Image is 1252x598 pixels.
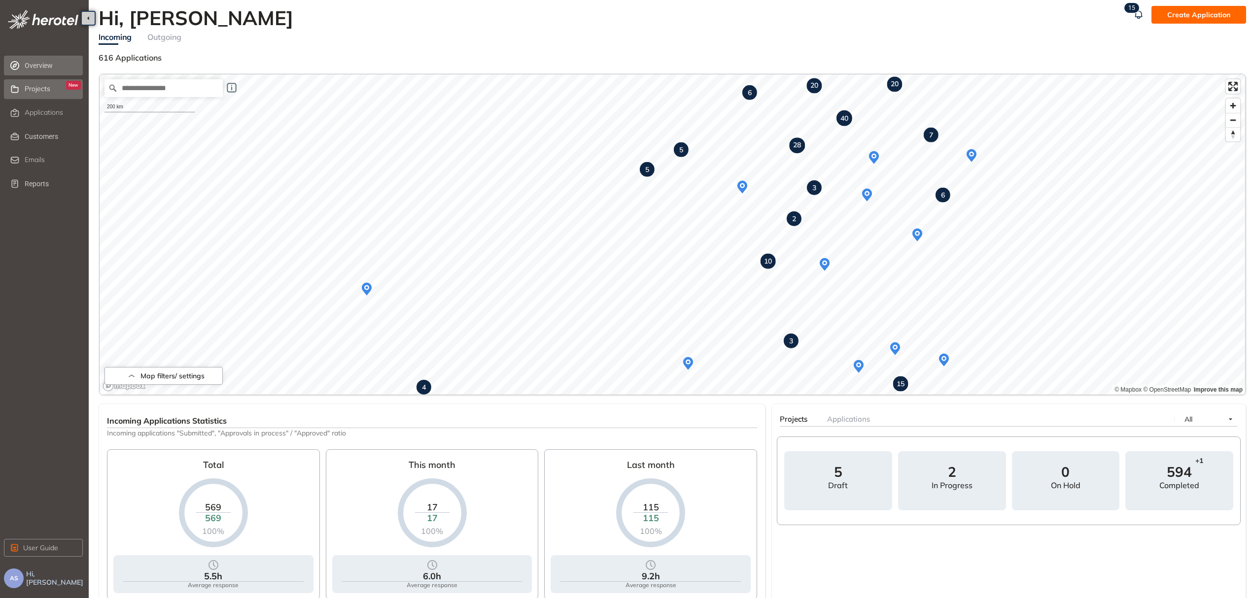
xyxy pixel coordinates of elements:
[1151,6,1246,24] button: Create Application
[10,575,18,582] span: AS
[8,10,78,29] img: logo
[4,568,24,588] button: AS
[407,582,457,589] div: Average response
[358,280,376,298] div: Map marker
[25,85,50,93] span: Projects
[761,254,776,269] div: Map marker
[26,570,85,587] span: Hi, [PERSON_NAME]
[66,81,81,90] div: New
[932,481,973,490] div: In progress
[924,128,939,142] div: Map marker
[25,56,81,75] span: Overview
[812,183,816,192] strong: 3
[1051,481,1080,490] div: On hold
[807,180,822,195] div: Map marker
[415,526,450,535] div: 100%
[764,257,772,266] strong: 10
[196,501,231,512] div: 569
[810,81,818,90] strong: 20
[25,156,45,164] span: Emails
[415,513,450,524] div: 17
[627,456,675,478] div: Last month
[415,501,450,512] div: 17
[784,333,799,348] div: Map marker
[827,414,870,424] span: Applications
[23,542,58,553] span: User Guide
[789,336,793,345] strong: 3
[679,355,697,372] div: Map marker
[792,214,796,223] strong: 2
[836,110,852,126] div: Map marker
[893,376,908,392] div: Map marker
[1184,415,1192,424] span: All
[948,465,956,479] span: 2
[793,141,801,150] strong: 28
[99,53,162,63] span: 616 Applications
[1194,386,1243,393] a: Improve this map
[858,186,876,204] div: Map marker
[417,380,431,395] div: Map marker
[640,162,655,177] div: Map marker
[935,351,953,369] div: Map marker
[886,340,904,358] div: Map marker
[865,149,883,166] div: Map marker
[100,74,1245,395] canvas: Map
[887,77,902,92] div: Map marker
[626,582,676,589] div: Average response
[936,188,950,202] div: Map marker
[103,380,146,392] a: Mapbox logo
[816,256,834,273] div: Map marker
[834,465,842,479] span: 5
[742,85,757,100] div: Map marker
[891,80,899,89] strong: 20
[99,31,132,43] div: Incoming
[1167,9,1230,20] span: Create Application
[147,31,181,43] div: Outgoing
[409,456,455,478] div: This month
[1124,3,1139,13] sup: 15
[1226,113,1240,127] button: Zoom out
[107,416,227,426] span: Incoming Applications Statistics
[633,526,668,535] div: 100%
[929,131,933,139] strong: 7
[941,191,945,199] strong: 6
[188,582,239,589] div: Average response
[99,6,299,30] h2: Hi, [PERSON_NAME]
[422,383,426,392] strong: 4
[1195,457,1203,465] span: +1
[645,165,649,174] strong: 5
[674,142,689,157] div: Map marker
[107,428,757,437] span: Incoming applications "Submitted", "Approvals in process" / "Approved" ratio
[963,147,980,165] div: Map marker
[787,211,801,226] div: Map marker
[633,513,668,524] div: 115
[733,178,751,196] div: Map marker
[828,481,848,490] div: draft
[789,137,805,153] div: Map marker
[748,88,752,97] strong: 6
[897,379,904,388] strong: 15
[679,145,683,154] strong: 5
[1143,386,1191,393] a: OpenStreetMap
[104,79,223,97] input: Search place...
[840,114,848,123] strong: 40
[1167,465,1192,479] span: 594
[196,513,231,524] div: 569
[1132,4,1135,11] span: 5
[850,358,868,375] div: Map marker
[1128,4,1132,11] span: 1
[204,571,222,582] div: 5.5h
[1061,465,1070,479] span: 0
[104,102,195,112] div: 200 km
[25,108,63,117] span: Applications
[203,456,224,478] div: Total
[1226,79,1240,94] button: Enter fullscreen
[104,367,223,385] button: Map filters/ settings
[196,526,231,535] div: 100%
[140,372,205,380] span: Map filters/ settings
[1226,99,1240,113] button: Zoom in
[1159,481,1199,490] div: Completed
[4,539,83,557] button: User Guide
